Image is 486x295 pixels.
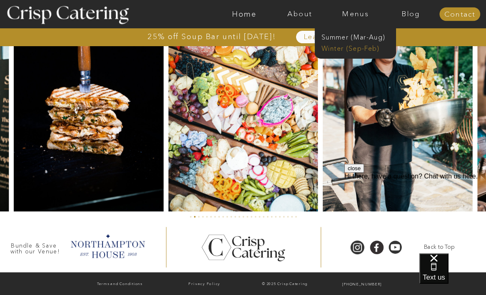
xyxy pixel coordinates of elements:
[190,216,192,218] li: Page dot 1
[439,10,480,18] a: Contact
[295,216,297,218] li: Page dot 27
[419,253,486,295] iframe: podium webchat widget bubble
[217,10,272,18] a: Home
[344,164,486,264] iframe: podium webchat widget prompt
[328,10,383,18] a: Menus
[79,280,161,288] a: Terms and Conditions
[118,33,305,41] a: 25% off Soup Bar until [DATE]!
[163,280,245,288] a: Privacy Policy
[291,216,293,218] li: Page dot 26
[272,10,328,18] a: About
[194,216,195,218] li: Page dot 2
[322,33,394,40] a: Summer (Mar-Aug)
[7,243,63,250] h3: Bundle & Save with our Venue!
[383,10,439,18] a: Blog
[325,280,399,288] a: [PHONE_NUMBER]
[322,44,388,51] a: Winter (Sep-Feb)
[285,33,368,41] a: Learn More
